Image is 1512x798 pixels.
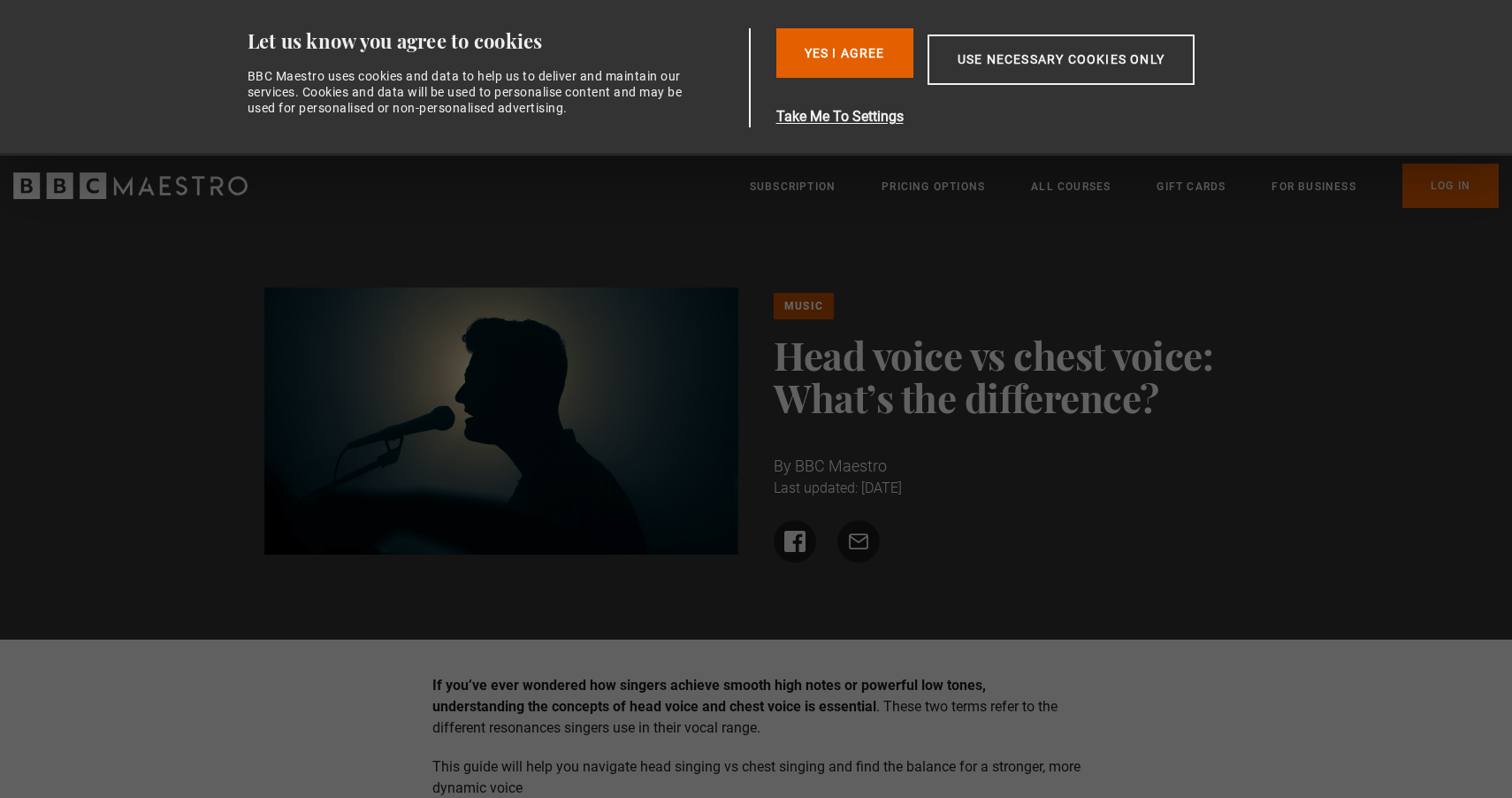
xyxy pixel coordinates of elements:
span: By [774,457,791,475]
a: Subscription [750,178,836,196]
strong: If you’ve ever wondered how singers achieve smooth high notes or powerful low tones, understandin... [432,677,986,715]
button: Take Me To Settings [776,106,1279,127]
a: Log In [1402,164,1499,208]
h1: Head voice vs chest voice: What’s the difference? [774,334,1249,418]
div: BBC Maestro uses cookies and data to help us to deliver and maintain our services. Cookies and da... [248,68,693,117]
a: All Courses [1031,178,1111,196]
div: Let us know you agree to cookies [248,28,743,54]
time: Last updated: [DATE] [774,480,902,496]
a: Gift Cards [1157,178,1226,196]
button: Yes I Agree [776,28,913,78]
button: Use necessary cookies only [928,35,1195,85]
svg: BBC Maestro [13,173,248,199]
nav: Primary [750,164,1499,208]
a: Music [774,293,834,319]
p: . These two terms refer to the different resonances singers use in their vocal range. [432,675,1081,739]
a: For business [1271,178,1355,196]
span: BBC Maestro [795,457,887,475]
a: Pricing Options [882,178,985,196]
